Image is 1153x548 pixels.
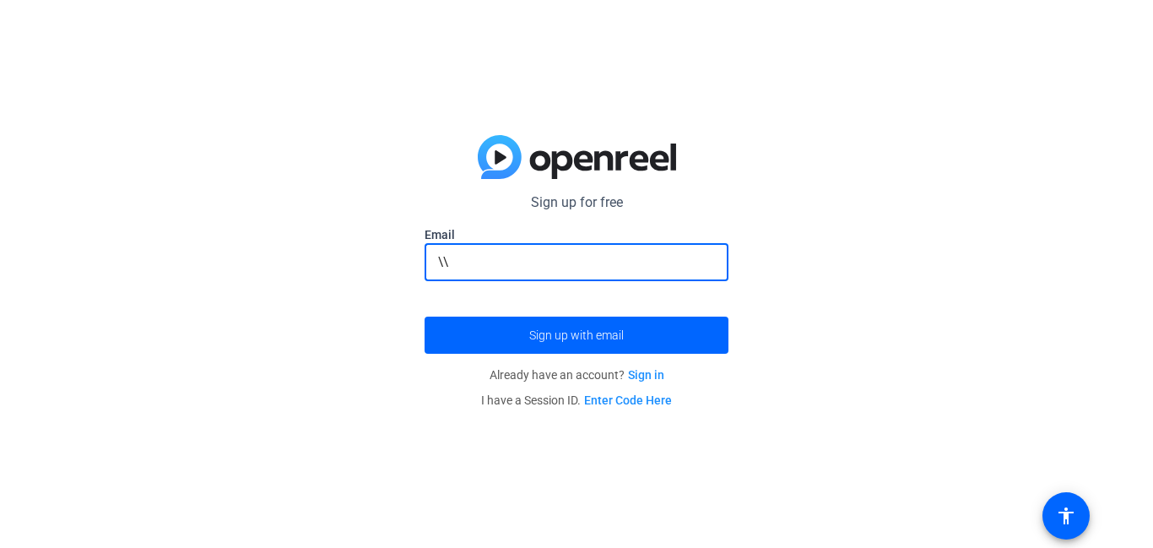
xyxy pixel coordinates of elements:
mat-icon: accessibility [1056,506,1076,526]
p: Sign up for free [425,193,728,213]
a: Enter Code Here [584,393,672,407]
button: Sign up with email [425,317,728,354]
a: Sign in [628,368,664,382]
label: Email [425,226,728,243]
span: Already have an account? [490,368,664,382]
img: blue-gradient.svg [478,135,676,179]
span: I have a Session ID. [481,393,672,407]
input: Enter Email Address [438,252,715,272]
